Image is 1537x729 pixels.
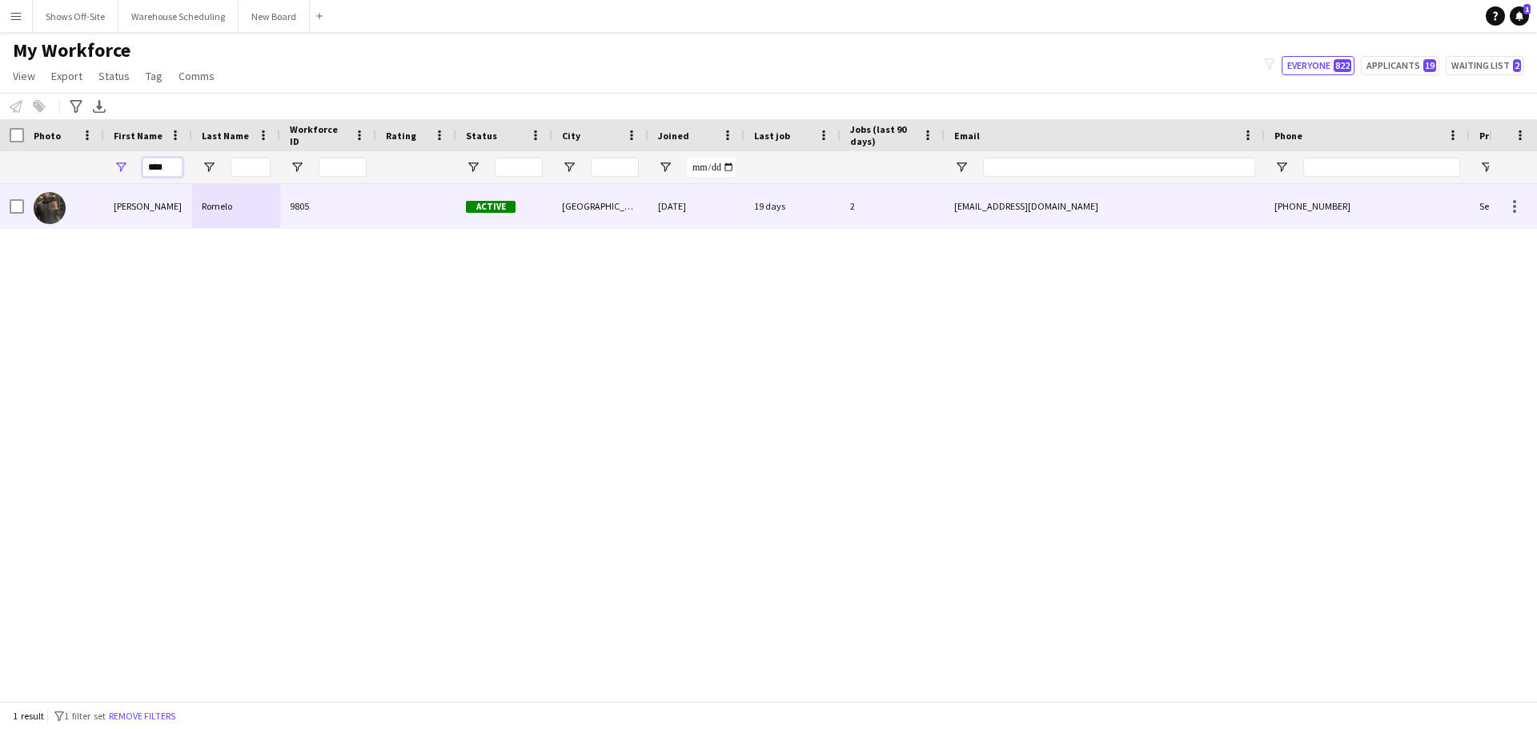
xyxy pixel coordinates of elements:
div: 19 days [744,184,841,228]
app-action-btn: Export XLSX [90,97,109,116]
input: Status Filter Input [495,158,543,177]
span: Comms [179,69,215,83]
span: Status [98,69,130,83]
div: [PERSON_NAME] [104,184,192,228]
input: First Name Filter Input [142,158,183,177]
span: Joined [658,130,689,142]
div: Romelo [192,184,280,228]
span: 2 [1513,59,1521,72]
button: Open Filter Menu [466,160,480,174]
a: View [6,66,42,86]
button: Open Filter Menu [114,160,128,174]
span: 19 [1423,59,1436,72]
button: Shows Off-Site [33,1,118,32]
input: City Filter Input [591,158,639,177]
app-action-btn: Advanced filters [66,97,86,116]
div: [DATE] [648,184,744,228]
span: 822 [1334,59,1351,72]
span: View [13,69,35,83]
button: Open Filter Menu [562,160,576,174]
button: Open Filter Menu [1274,160,1289,174]
button: Applicants19 [1361,56,1439,75]
a: Comms [172,66,221,86]
span: Tag [146,69,163,83]
span: Last Name [202,130,249,142]
input: Phone Filter Input [1303,158,1460,177]
div: [GEOGRAPHIC_DATA] [552,184,648,228]
span: City [562,130,580,142]
span: First Name [114,130,163,142]
div: [PHONE_NUMBER] [1265,184,1470,228]
span: Phone [1274,130,1302,142]
span: My Workforce [13,38,130,62]
span: Active [466,201,516,213]
span: Status [466,130,497,142]
button: New Board [239,1,310,32]
a: Status [92,66,136,86]
button: Open Filter Menu [658,160,672,174]
button: Open Filter Menu [1479,160,1494,174]
input: Workforce ID Filter Input [319,158,367,177]
button: Waiting list2 [1446,56,1524,75]
span: Workforce ID [290,123,347,147]
button: Warehouse Scheduling [118,1,239,32]
a: Tag [139,66,169,86]
span: Email [954,130,980,142]
span: Rating [386,130,416,142]
div: 9805 [280,184,376,228]
span: Photo [34,130,61,142]
img: Prince charles Romelo [34,192,66,224]
span: 1 filter set [64,710,106,722]
div: [EMAIL_ADDRESS][DOMAIN_NAME] [945,184,1265,228]
button: Open Filter Menu [954,160,969,174]
input: Joined Filter Input [687,158,735,177]
button: Open Filter Menu [202,160,216,174]
input: Last Name Filter Input [231,158,271,177]
span: Last job [754,130,790,142]
a: 1 [1510,6,1529,26]
div: 2 [841,184,945,228]
span: Profile [1479,130,1511,142]
span: 1 [1523,4,1531,14]
a: Export [45,66,89,86]
button: Everyone822 [1282,56,1354,75]
input: Email Filter Input [983,158,1255,177]
button: Remove filters [106,707,179,725]
button: Open Filter Menu [290,160,304,174]
span: Jobs (last 90 days) [850,123,916,147]
span: Export [51,69,82,83]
